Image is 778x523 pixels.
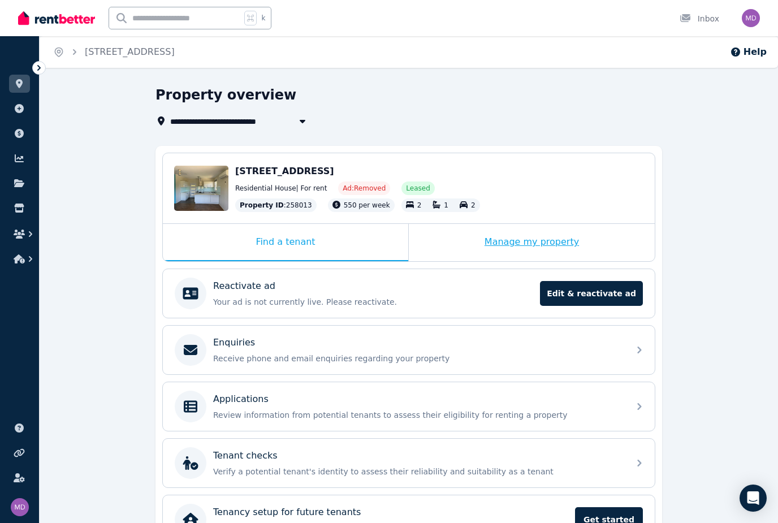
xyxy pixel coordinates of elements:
div: Manage my property [409,224,655,261]
span: k [261,14,265,23]
a: Tenant checksVerify a potential tenant's identity to assess their reliability and suitability as ... [163,439,655,487]
a: ApplicationsReview information from potential tenants to assess their eligibility for renting a p... [163,382,655,431]
p: Your ad is not currently live. Please reactivate. [213,296,533,308]
a: [STREET_ADDRESS] [85,46,175,57]
p: Tenant checks [213,449,278,463]
p: Tenancy setup for future tenants [213,505,361,519]
span: Leased [406,184,430,193]
span: 2 [417,201,422,209]
span: Property ID [240,201,284,210]
img: RentBetter [18,10,95,27]
span: 550 per week [344,201,390,209]
span: Residential House | For rent [235,184,327,193]
span: 1 [444,201,448,209]
div: Find a tenant [163,224,408,261]
a: Reactivate adYour ad is not currently live. Please reactivate.Edit & reactivate ad [163,269,655,318]
div: Open Intercom Messenger [740,485,767,512]
img: Matthew Darnley [742,9,760,27]
div: Inbox [680,13,719,24]
span: [STREET_ADDRESS] [235,166,334,176]
p: Review information from potential tenants to assess their eligibility for renting a property [213,409,623,421]
span: ORGANISE [9,62,45,70]
button: Help [730,45,767,59]
img: Matthew Darnley [11,498,29,516]
p: Applications [213,392,269,406]
p: Reactivate ad [213,279,275,293]
div: : 258013 [235,198,317,212]
p: Enquiries [213,336,255,349]
a: EnquiriesReceive phone and email enquiries regarding your property [163,326,655,374]
h1: Property overview [155,86,296,104]
span: Edit & reactivate ad [540,281,643,306]
nav: Breadcrumb [40,36,188,68]
span: 2 [471,201,476,209]
p: Verify a potential tenant's identity to assess their reliability and suitability as a tenant [213,466,623,477]
p: Receive phone and email enquiries regarding your property [213,353,623,364]
span: Ad: Removed [343,184,386,193]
